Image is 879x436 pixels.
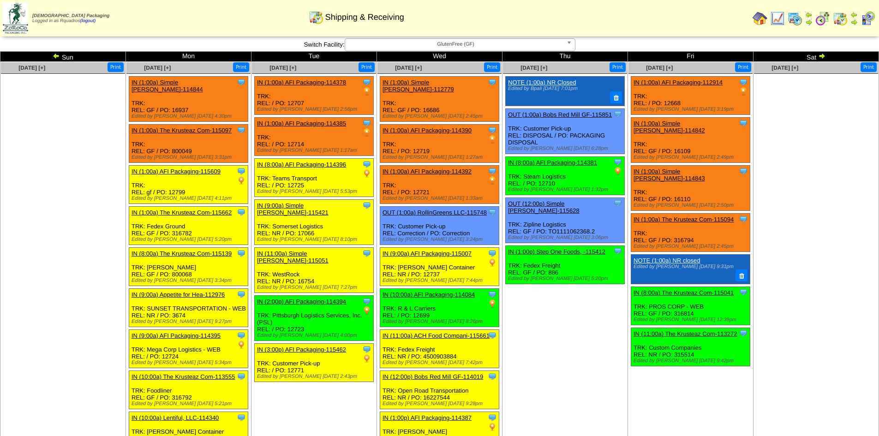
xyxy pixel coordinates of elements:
div: TRK: Mega Corp Logistics - WEB REL: / PO: 12724 [129,330,248,368]
a: IN (1:00a) AFI Packaging-114385 [257,120,346,127]
div: Edited by [PERSON_NAME] [DATE] 1:33am [383,196,499,201]
img: Tooltip [488,290,497,299]
img: PO [488,258,497,267]
img: Tooltip [739,287,748,297]
img: PO [488,422,497,431]
td: Wed [377,52,502,62]
img: Tooltip [739,215,748,224]
img: PO [362,354,371,363]
img: PO [362,169,371,178]
img: Tooltip [613,109,622,119]
img: Tooltip [237,331,246,340]
div: TRK: Customer Pick-up REL: / PO: 12771 [255,344,374,382]
img: Tooltip [739,119,748,128]
td: Tue [251,52,377,62]
img: PO [237,176,246,185]
a: OUT (1:00a) Bobs Red Mill GF-115851 [508,111,612,118]
div: TRK: REL: / PO: 12707 [255,77,374,115]
img: Tooltip [739,167,748,176]
img: PO [613,167,622,176]
div: Edited by [PERSON_NAME] [DATE] 4:30pm [132,113,248,119]
img: Tooltip [613,157,622,167]
a: IN (8:00a) AFI Packaging-114381 [508,159,597,166]
div: TRK: REL: gf / PO: 12799 [129,166,248,204]
div: TRK: Customer Pick-up REL: DISPOSAL / PO: PACKAGING DISPOSAL [506,108,625,154]
img: arrowright.gif [818,52,825,60]
div: TRK: [PERSON_NAME] REL: GF / PO: 800068 [129,248,248,286]
a: [DATE] [+] [144,65,171,71]
img: PO [488,176,497,185]
img: calendarcustomer.gif [861,11,875,26]
img: Tooltip [237,78,246,87]
a: IN (1:00a) Simple [PERSON_NAME]-114842 [634,120,705,134]
img: Tooltip [488,167,497,176]
div: TRK: REL: GF / PO: 316794 [631,214,750,252]
button: Print [484,62,500,72]
div: Edited by [PERSON_NAME] [DATE] 5:20pm [508,276,624,281]
div: Edited by [PERSON_NAME] [DATE] 9:31pm [634,264,745,269]
a: [DATE] [+] [18,65,45,71]
td: Mon [126,52,251,62]
a: IN (1:00a) Simple [PERSON_NAME]-114843 [634,168,705,182]
img: calendarprod.gif [788,11,802,26]
a: IN (1:00a) AFI Packaging-112914 [634,79,723,86]
div: TRK: Steam Logistics REL: / PO: 12710 [506,156,625,195]
a: IN (11:00a) Simple [PERSON_NAME]-115051 [257,250,329,264]
img: Tooltip [488,413,497,422]
a: IN (1:00a) The Krusteaz Com-115094 [634,216,734,223]
img: Tooltip [237,208,246,217]
td: Thu [502,52,628,62]
span: [DATE] [+] [520,65,547,71]
img: arrowleft.gif [850,11,858,18]
div: TRK: Fedex Freight REL: GF / PO: 886 [506,245,625,284]
a: IN (3:00p) AFI Packaging-115462 [257,346,346,353]
div: TRK: REL: GF / PO: 16937 [129,77,248,122]
button: Print [233,62,249,72]
img: arrowleft.gif [805,11,813,18]
div: TRK: Somerset Logistics REL: NR / PO: 17066 [255,200,374,245]
div: TRK: Zipline Logistics REL: GF / PO: TO1111062368.2 [506,197,625,243]
a: IN (9:00a) AFI Packaging-114395 [132,332,221,339]
a: IN (1:00p) Step One Foods, -115412 [508,248,605,255]
div: Edited by [PERSON_NAME] [DATE] 7:44pm [383,278,499,283]
span: GlutenFree (GF) [349,39,563,50]
span: Shipping & Receiving [325,12,404,22]
span: [DATE] [+] [395,65,422,71]
a: IN (8:00a) AFI Packaging-114396 [257,161,346,168]
div: Edited by [PERSON_NAME] [DATE] 7:27pm [257,285,373,290]
img: Tooltip [362,119,371,128]
div: Edited by [PERSON_NAME] [DATE] 2:43pm [257,374,373,379]
div: Edited by [PERSON_NAME] [DATE] 12:39pm [634,317,750,323]
div: TRK: Teams Transport REL: / PO: 12725 [255,159,374,197]
div: TRK: Pittsburgh Logistics Services, Inc. (PSL) REL: / PO: 12723 [255,296,374,341]
div: TRK: REL: / PO: 12721 [380,166,499,204]
div: Edited by [PERSON_NAME] [DATE] 2:45pm [383,113,499,119]
img: Tooltip [362,249,371,258]
img: home.gif [753,11,767,26]
button: Print [735,62,751,72]
a: [DATE] [+] [646,65,673,71]
div: TRK: REL: / PO: 12719 [380,125,499,163]
img: Tooltip [362,297,371,306]
a: IN (10:00a) Lentiful, LLC-114340 [132,414,219,421]
a: IN (1:00a) Simple [PERSON_NAME]-112779 [383,79,454,93]
img: calendarinout.gif [833,11,848,26]
div: Edited by [PERSON_NAME] [DATE] 5:21pm [132,401,248,406]
div: TRK: Open Road Transportation REL: NR / PO: 16227544 [380,371,499,409]
button: Print [610,62,626,72]
div: Edited by [PERSON_NAME] [DATE] 1:32pm [508,187,624,192]
div: TRK: Customer Pick-up REL: Correction / PO: Correction [380,207,499,245]
div: Edited by [PERSON_NAME] [DATE] 7:42pm [383,360,499,365]
a: IN (1:00a) AFI Packaging-115609 [132,168,221,175]
img: Tooltip [613,246,622,256]
img: calendarblend.gif [815,11,830,26]
a: IN (11:00a) ACH Food Compani-115661 [383,332,490,339]
img: PO [362,87,371,96]
div: Edited by [PERSON_NAME] [DATE] 6:28pm [508,146,624,151]
div: Edited by [PERSON_NAME] [DATE] 4:11pm [132,196,248,201]
img: Tooltip [237,372,246,381]
img: Tooltip [739,78,748,87]
img: Tooltip [237,290,246,299]
span: [DEMOGRAPHIC_DATA] Packaging [32,13,109,18]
